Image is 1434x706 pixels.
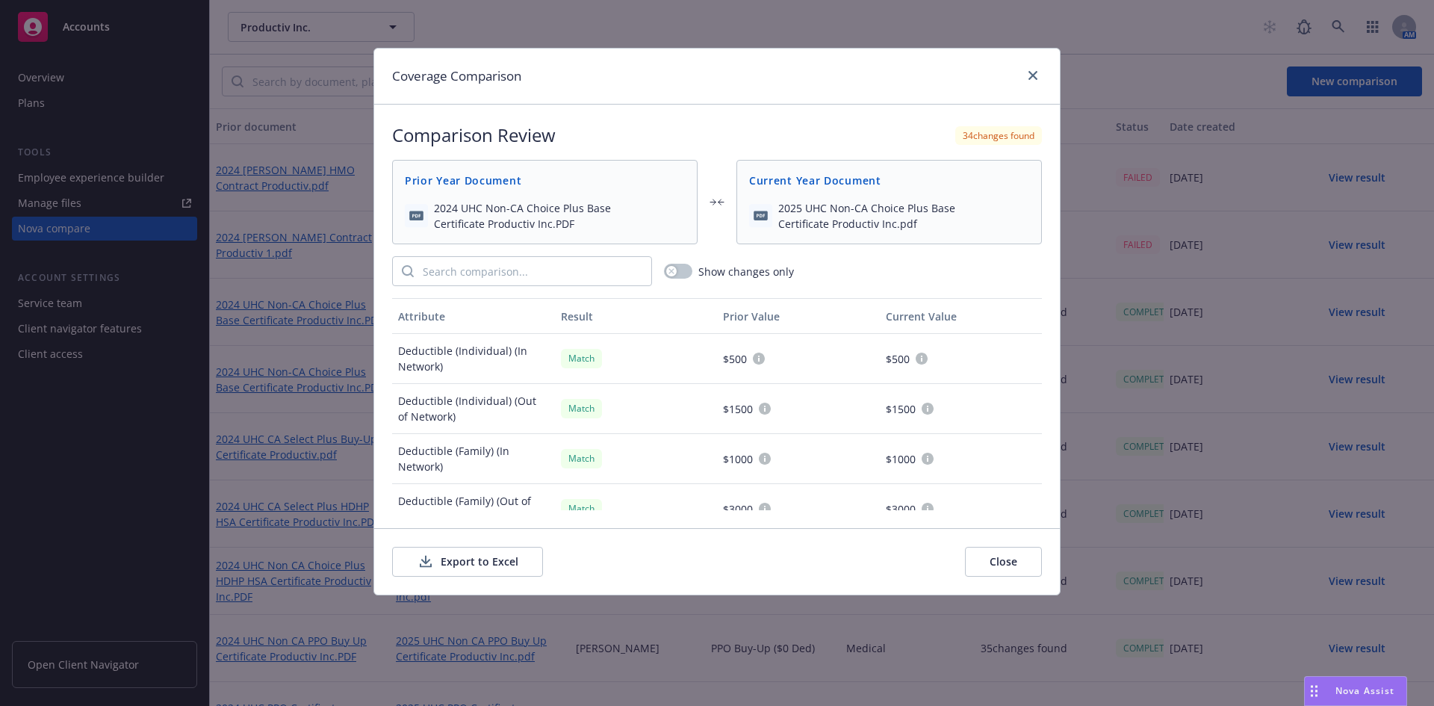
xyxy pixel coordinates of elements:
[723,401,753,417] span: $1500
[561,349,602,368] div: Match
[392,384,555,434] div: Deductible (Individual) (Out of Network)
[561,449,602,468] div: Match
[717,298,880,334] button: Prior Value
[414,257,651,285] input: Search comparison...
[723,451,753,467] span: $1000
[561,499,602,518] div: Match
[886,351,910,367] span: $500
[434,200,685,232] span: 2024 UHC Non-CA Choice Plus Base Certificate Productiv Inc.PDF
[392,434,555,484] div: Deductible (Family) (In Network)
[1024,66,1042,84] a: close
[723,351,747,367] span: $500
[398,309,549,324] div: Attribute
[392,484,555,534] div: Deductible (Family) (Out of Network)
[392,66,521,86] h1: Coverage Comparison
[886,309,1037,324] div: Current Value
[555,298,718,334] button: Result
[698,264,794,279] span: Show changes only
[392,547,543,577] button: Export to Excel
[965,547,1042,577] button: Close
[886,401,916,417] span: $1500
[723,309,874,324] div: Prior Value
[778,200,1029,232] span: 2025 UHC Non-CA Choice Plus Base Certificate Productiv Inc.pdf
[1305,677,1323,705] div: Drag to move
[886,501,916,517] span: $3000
[392,123,556,148] h2: Comparison Review
[955,126,1042,145] div: 34 changes found
[405,173,685,188] span: Prior Year Document
[392,334,555,384] div: Deductible (Individual) (In Network)
[392,298,555,334] button: Attribute
[749,173,1029,188] span: Current Year Document
[1335,684,1394,697] span: Nova Assist
[886,451,916,467] span: $1000
[402,265,414,277] svg: Search
[1304,676,1407,706] button: Nova Assist
[561,399,602,418] div: Match
[723,501,753,517] span: $3000
[880,298,1043,334] button: Current Value
[561,309,712,324] div: Result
